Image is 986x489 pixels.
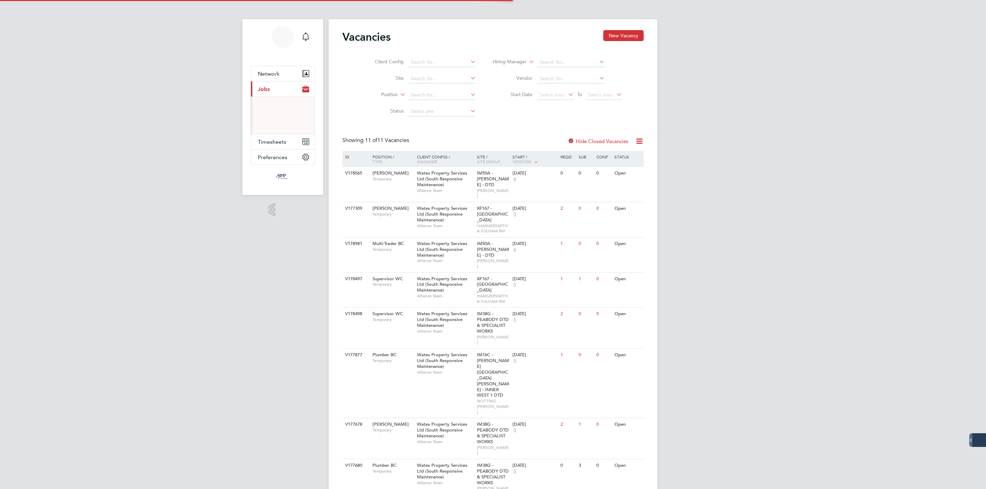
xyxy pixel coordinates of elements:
[417,293,473,299] span: Alliance Team
[372,421,409,427] span: [PERSON_NAME]
[559,349,577,361] div: 1
[613,273,643,285] div: Open
[513,170,557,176] div: [DATE]
[258,122,287,128] a: Placements
[258,70,279,77] span: Network
[577,349,595,361] div: 0
[595,273,612,285] div: 0
[343,349,367,361] div: V177877
[372,211,414,217] span: Temporary
[513,352,557,358] div: [DATE]
[277,33,289,41] span: GS
[372,282,414,287] span: Temporary
[559,202,577,215] div: 2
[477,311,509,334] span: IM38G - PEABODY DTD & SPECIALIST WORKS
[372,317,414,322] span: Temporary
[417,223,473,229] span: Alliance Team
[513,311,557,317] div: [DATE]
[537,74,605,83] input: Search for...
[559,237,577,250] div: 1
[475,151,511,167] div: Site /
[595,237,612,250] div: 0
[417,188,473,193] span: Alliance Team
[372,311,403,317] span: Supervisor WC
[343,151,367,163] div: ID
[417,258,473,263] span: Alliance Team
[372,468,414,474] span: Temporary
[417,480,473,486] span: Alliance Team
[477,223,509,234] span: HAMMERSMITH & FULHAM RM
[251,81,315,96] button: Jobs
[372,276,403,282] span: Supervisor WC
[251,66,315,81] button: Network
[577,237,595,250] div: 0
[568,138,629,144] label: Hide Closed Vacancies
[559,459,577,472] div: 0
[342,30,391,44] h2: Vacancies
[513,159,532,164] span: Vendors
[513,317,517,323] span: 5
[417,421,467,439] span: Wates Property Services Ltd (South Responsive Maintenance)
[358,91,398,98] label: Position
[477,293,509,304] span: HAMMERSMITH & FULHAM RM
[343,202,367,215] div: V177309
[417,329,473,334] span: Alliance Team
[513,468,517,474] span: 5
[477,188,509,198] span: [PERSON_NAME]
[258,154,287,160] span: Preferences
[417,439,473,445] span: Alliance Team
[417,159,437,164] span: Manager
[613,418,643,431] div: Open
[343,273,367,285] div: V178497
[613,349,643,361] div: Open
[408,57,476,67] input: Search for...
[251,150,315,165] button: Preferences
[595,167,612,180] div: 0
[595,308,612,320] div: 0
[577,273,595,285] div: 1
[372,176,414,182] span: Temporary
[372,358,414,363] span: Temporary
[477,159,500,164] span: Site Group
[372,462,396,468] span: Plumber BC
[577,418,595,431] div: 1
[417,241,467,258] span: Wates Property Services Ltd (South Responsive Maintenance)
[364,75,404,81] label: Site
[493,91,532,98] label: Start Date
[372,247,414,252] span: Temporary
[513,422,557,427] div: [DATE]
[258,112,284,118] a: Vacancies
[595,349,612,361] div: 0
[242,19,323,195] nav: Main navigation
[613,308,643,320] div: Open
[417,170,467,188] span: Wates Property Services Ltd (South Responsive Maintenance)
[477,205,508,223] span: XF167 - [GEOGRAPHIC_DATA]
[417,352,467,369] span: Wates Property Services Ltd (South Responsive Maintenance)
[477,421,509,445] span: IM38G - PEABODY DTD & SPECIALIST WORKS
[513,358,517,364] span: 5
[343,418,367,431] div: V177678
[513,176,517,182] span: 6
[477,276,508,293] span: XF167 - [GEOGRAPHIC_DATA]
[540,92,564,98] span: Select date
[559,151,577,163] div: Reqd
[343,308,367,320] div: V178498
[613,202,643,215] div: Open
[415,151,475,167] div: Client Config /
[417,205,467,223] span: Wates Property Services Ltd (South Responsive Maintenance)
[477,462,509,486] span: IM38G - PEABODY DTD & SPECIALIST WORKS
[408,74,476,83] input: Search for...
[595,418,612,431] div: 0
[343,459,367,472] div: V177680
[513,247,517,253] span: 6
[477,352,509,398] span: IM16C - [PERSON_NAME][GEOGRAPHIC_DATA][PERSON_NAME] - INNER WEST 1 DTD
[477,258,509,269] span: [PERSON_NAME]
[367,151,415,167] div: Position /
[513,463,557,468] div: [DATE]
[258,139,286,145] span: Timesheets
[417,462,467,480] span: Wates Property Services Ltd (South Responsive Maintenance)
[613,167,643,180] div: Open
[613,237,643,250] div: Open
[364,108,404,114] label: Status
[365,137,409,144] span: 11 Vacancies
